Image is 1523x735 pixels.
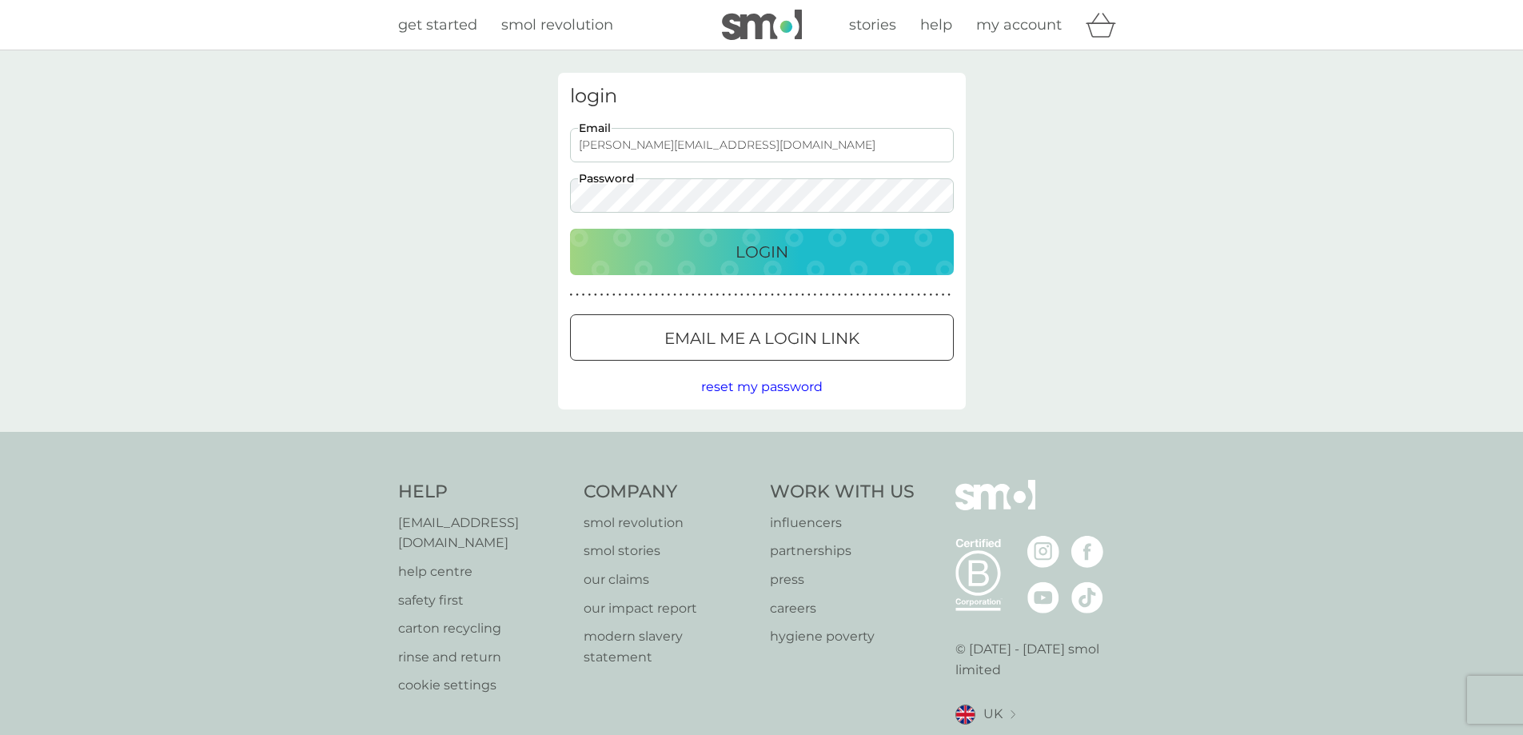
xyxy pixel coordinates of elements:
p: ● [789,291,792,299]
p: ● [795,291,799,299]
p: ● [704,291,707,299]
p: ● [643,291,646,299]
button: Email me a login link [570,314,954,361]
button: Login [570,229,954,275]
p: ● [947,291,951,299]
a: safety first [398,590,568,611]
img: select a new location [1011,710,1015,719]
a: our impact report [584,598,754,619]
p: ● [673,291,676,299]
a: [EMAIL_ADDRESS][DOMAIN_NAME] [398,513,568,553]
img: smol [955,480,1035,534]
p: ● [655,291,658,299]
p: ● [692,291,695,299]
p: ● [801,291,804,299]
p: Login [736,239,788,265]
p: ● [844,291,847,299]
a: help centre [398,561,568,582]
a: smol revolution [501,14,613,37]
a: our claims [584,569,754,590]
span: help [920,16,952,34]
p: ● [899,291,902,299]
p: ● [710,291,713,299]
p: ● [636,291,640,299]
p: © [DATE] - [DATE] smol limited [955,639,1126,680]
img: UK flag [955,705,975,725]
a: hygiene poverty [770,626,915,647]
p: ● [850,291,853,299]
p: ● [600,291,604,299]
p: ● [814,291,817,299]
a: smol stories [584,541,754,561]
p: ● [588,291,591,299]
span: smol revolution [501,16,613,34]
p: ● [570,291,573,299]
p: ● [649,291,652,299]
p: ● [728,291,732,299]
p: ● [716,291,720,299]
a: influencers [770,513,915,533]
p: ● [576,291,579,299]
a: carton recycling [398,618,568,639]
p: ● [765,291,768,299]
p: ● [868,291,871,299]
p: ● [783,291,786,299]
button: reset my password [701,377,823,397]
p: ● [838,291,841,299]
a: my account [976,14,1062,37]
p: smol revolution [584,513,754,533]
h4: Company [584,480,754,505]
p: ● [923,291,927,299]
p: ● [740,291,744,299]
div: basket [1086,9,1126,41]
p: Email me a login link [664,326,859,351]
a: press [770,569,915,590]
p: ● [582,291,585,299]
img: visit the smol Youtube page [1027,581,1059,613]
p: ● [752,291,756,299]
h4: Help [398,480,568,505]
p: ● [722,291,725,299]
img: smol [722,10,802,40]
span: stories [849,16,896,34]
p: ● [887,291,890,299]
p: ● [863,291,866,299]
p: ● [759,291,762,299]
p: ● [661,291,664,299]
a: partnerships [770,541,915,561]
h4: Work With Us [770,480,915,505]
span: my account [976,16,1062,34]
p: ● [807,291,811,299]
p: ● [606,291,609,299]
p: ● [631,291,634,299]
p: ● [698,291,701,299]
span: UK [983,704,1003,725]
p: ● [917,291,920,299]
p: ● [734,291,737,299]
p: ● [777,291,780,299]
p: modern slavery statement [584,626,754,667]
span: reset my password [701,379,823,394]
p: ● [624,291,628,299]
p: ● [875,291,878,299]
p: ● [668,291,671,299]
p: ● [594,291,597,299]
img: visit the smol Facebook page [1071,536,1103,568]
a: careers [770,598,915,619]
p: ● [771,291,774,299]
p: ● [612,291,616,299]
a: rinse and return [398,647,568,668]
p: ● [680,291,683,299]
span: get started [398,16,477,34]
a: stories [849,14,896,37]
